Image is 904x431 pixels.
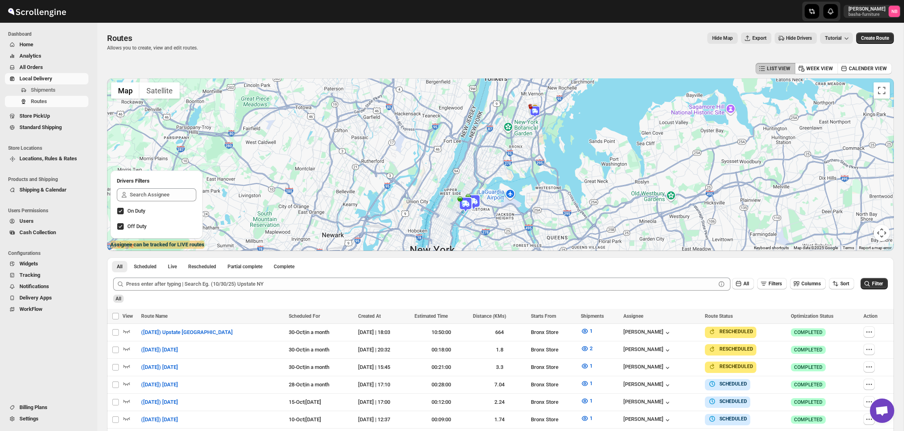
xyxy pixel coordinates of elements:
div: 00:28:00 [414,381,468,389]
div: 00:18:00 [414,346,468,354]
span: Locations, Rules & Rates [19,155,77,162]
span: 1 [590,328,593,334]
div: Bronx Store [531,328,575,336]
button: [PERSON_NAME] [623,416,672,424]
span: Created At [358,313,381,319]
span: ([DATE]) [DATE] [141,398,178,406]
span: Scheduled For [289,313,320,319]
button: Settings [5,413,88,425]
div: 10:50:00 [414,328,468,336]
span: ([DATE]) [DATE] [141,346,178,354]
button: Show street map [111,82,140,99]
span: Configurations [8,250,92,256]
p: [PERSON_NAME] [848,6,885,12]
span: 28-Oct | in a month [289,381,329,388]
button: Show satellite imagery [140,82,180,99]
button: ([DATE]) [DATE] [136,361,183,374]
div: 00:09:00 [414,416,468,424]
span: Tracking [19,272,40,278]
button: Toggle fullscreen view [874,82,890,99]
span: Shipments [581,313,604,319]
span: Tutorial [825,35,842,41]
span: Create Route [861,35,889,41]
img: Google [109,240,136,251]
span: Hide Drivers [786,35,812,41]
span: Columns [801,281,821,287]
div: [PERSON_NAME] [623,346,672,354]
span: Notifications [19,283,49,289]
span: ([DATE]) [DATE] [141,381,178,389]
span: LIST VIEW [767,65,790,72]
button: Map camera controls [874,225,890,241]
b: RESCHEDULED [719,364,753,369]
span: 15-Oct | [DATE] [289,399,321,405]
div: 00:21:00 [414,363,468,371]
span: Routes [31,98,47,104]
span: Hide Map [712,35,733,41]
span: Standard Shipping [19,124,62,130]
span: 2 [590,345,593,351]
a: Open this area in Google Maps (opens a new window) [109,240,136,251]
button: Billing Plans [5,402,88,413]
button: Cash Collection [5,227,88,238]
button: 1 [576,377,597,390]
button: [PERSON_NAME] [623,364,672,372]
div: [DATE] | 20:32 [358,346,410,354]
button: RESCHEDULED [708,328,753,336]
button: RESCHEDULED [708,345,753,353]
span: Local Delivery [19,75,52,82]
text: NB [891,9,898,14]
span: ([DATE]) [DATE] [141,363,178,371]
a: Terms (opens in new tab) [843,246,854,250]
span: Shipments [31,87,56,93]
div: [DATE] | 15:45 [358,363,410,371]
button: Users [5,215,88,227]
button: SCHEDULED [708,380,747,388]
span: ([DATE]) [DATE] [141,416,178,424]
span: 30-Oct | in a month [289,329,329,335]
div: 00:12:00 [414,398,468,406]
button: Shipping & Calendar [5,184,88,196]
p: basha-furniture [848,12,885,17]
span: Off Duty [127,223,146,229]
span: Home [19,41,33,47]
span: Settings [19,416,39,422]
button: WEEK VIEW [795,63,838,74]
span: 1 [590,363,593,369]
div: [PERSON_NAME] [623,329,672,337]
button: Columns [790,278,826,289]
div: Bronx Store [531,416,575,424]
div: [DATE] | 17:00 [358,398,410,406]
span: Distance (KMs) [473,313,506,319]
span: Optimization Status [791,313,833,319]
button: 1 [576,360,597,373]
button: Filters [757,278,787,289]
button: Create Route [856,32,894,44]
div: 3.3 [473,363,526,371]
button: CALENDER VIEW [837,63,892,74]
button: Keyboard shortcuts [754,245,789,251]
img: ScrollEngine [6,1,67,22]
span: Live [168,263,177,270]
span: Filters [769,281,782,287]
button: 1 [576,325,597,338]
span: Cash Collection [19,229,56,235]
button: All Orders [5,62,88,73]
div: Bronx Store [531,363,575,371]
b: RESCHEDULED [719,329,753,334]
div: 1.8 [473,346,526,354]
span: COMPLETED [794,364,822,371]
span: All Orders [19,64,43,70]
button: WorkFlow [5,304,88,315]
span: ([DATE]) Upstate [GEOGRAPHIC_DATA] [141,328,233,336]
button: [PERSON_NAME] [623,399,672,407]
div: [DATE] | 12:37 [358,416,410,424]
p: Allows you to create, view and edit routes. [107,45,198,51]
span: Widgets [19,261,38,267]
span: WEEK VIEW [806,65,833,72]
span: Billing Plans [19,404,47,410]
div: [DATE] | 17:10 [358,381,410,389]
button: Routes [5,96,88,107]
div: 7.04 [473,381,526,389]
